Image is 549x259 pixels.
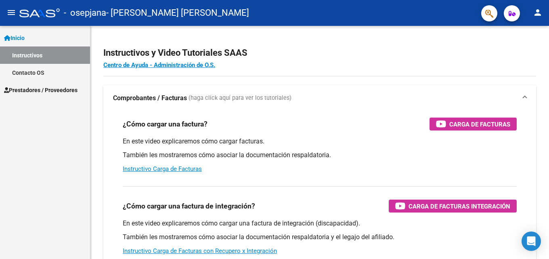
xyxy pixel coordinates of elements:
[189,94,291,103] span: (haga click aquí para ver los tutoriales)
[103,61,215,69] a: Centro de Ayuda - Administración de O.S.
[123,118,207,130] h3: ¿Cómo cargar una factura?
[409,201,510,211] span: Carga de Facturas Integración
[123,151,517,160] p: También les mostraremos cómo asociar la documentación respaldatoria.
[430,118,517,131] button: Carga de Facturas
[123,137,517,146] p: En este video explicaremos cómo cargar facturas.
[106,4,249,22] span: - [PERSON_NAME] [PERSON_NAME]
[4,86,78,95] span: Prestadores / Proveedores
[113,94,187,103] strong: Comprobantes / Facturas
[123,200,255,212] h3: ¿Cómo cargar una factura de integración?
[123,247,277,255] a: Instructivo Carga de Facturas con Recupero x Integración
[533,8,543,17] mat-icon: person
[123,165,202,173] a: Instructivo Carga de Facturas
[389,200,517,213] button: Carga de Facturas Integración
[123,233,517,242] p: También les mostraremos cómo asociar la documentación respaldatoria y el legajo del afiliado.
[6,8,16,17] mat-icon: menu
[123,219,517,228] p: En este video explicaremos cómo cargar una factura de integración (discapacidad).
[449,119,510,129] span: Carga de Facturas
[522,232,541,251] div: Open Intercom Messenger
[4,34,25,42] span: Inicio
[103,85,536,111] mat-expansion-panel-header: Comprobantes / Facturas (haga click aquí para ver los tutoriales)
[64,4,106,22] span: - osepjana
[103,45,536,61] h2: Instructivos y Video Tutoriales SAAS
